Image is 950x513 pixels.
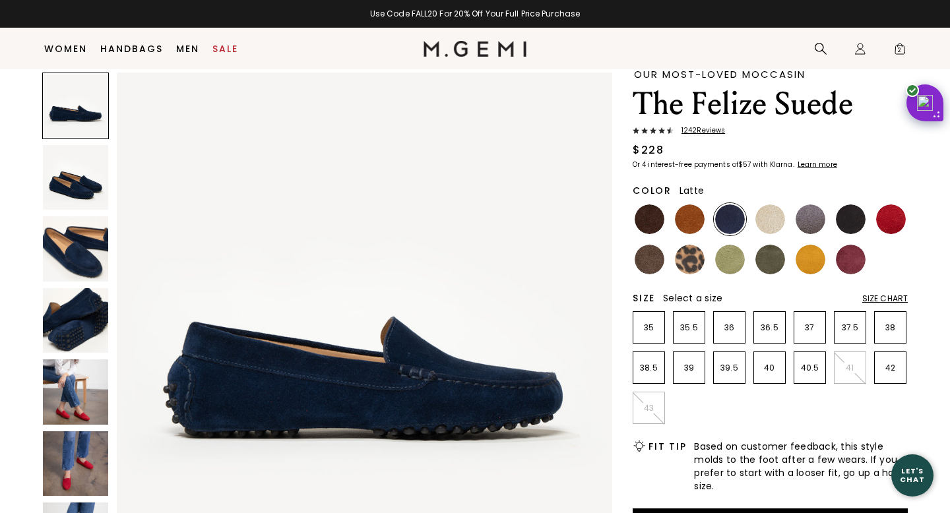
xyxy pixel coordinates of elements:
img: The Felize Suede [43,145,108,210]
p: 39.5 [714,363,745,373]
img: Olive [755,245,785,274]
p: 41 [835,363,866,373]
p: 38.5 [633,363,664,373]
img: Mushroom [635,245,664,274]
klarna-placement-style-body: Or 4 interest-free payments of [633,160,738,169]
h1: The Felize Suede [633,86,908,123]
span: Select a size [663,291,722,305]
h2: Color [633,185,672,196]
p: 37.5 [835,322,866,333]
klarna-placement-style-amount: $57 [738,160,751,169]
span: 1242 Review s [674,127,725,135]
h2: Size [633,293,655,303]
img: Burgundy [836,245,866,274]
p: 36 [714,322,745,333]
p: 43 [633,403,664,413]
div: Our Most-Loved Moccasin [634,69,908,79]
p: 35.5 [674,322,705,333]
a: Sale [212,44,238,54]
klarna-placement-style-cta: Learn more [798,160,837,169]
p: 39 [674,363,705,373]
p: 36.5 [754,322,785,333]
img: The Felize Suede [43,288,108,353]
a: Handbags [100,44,163,54]
img: Sunset Red [876,204,906,234]
img: Chocolate [635,204,664,234]
img: Sunflower [796,245,825,274]
a: Learn more [796,161,837,169]
p: 35 [633,322,664,333]
p: 42 [875,363,906,373]
p: 40 [754,363,785,373]
img: Saddle [675,204,705,234]
img: The Felize Suede [43,431,108,497]
img: Leopard Print [675,245,705,274]
img: Black [836,204,866,234]
p: 38 [875,322,906,333]
p: 40.5 [794,363,825,373]
span: Latte [680,184,704,197]
img: Pistachio [715,245,745,274]
span: Based on customer feedback, this style molds to the foot after a few wears. If you prefer to star... [694,440,908,493]
img: The Felize Suede [43,216,108,282]
img: The Felize Suede [43,359,108,425]
h2: Fit Tip [649,441,686,452]
img: Latte [755,204,785,234]
a: 1242Reviews [633,127,908,137]
klarna-placement-style-body: with Klarna [753,160,796,169]
img: Gray [796,204,825,234]
a: Men [176,44,199,54]
span: 2 [893,45,906,58]
div: $228 [633,142,664,158]
img: M.Gemi [424,41,527,57]
p: 37 [794,322,825,333]
img: Midnight Blue [715,204,745,234]
div: Let's Chat [891,467,934,483]
div: Size Chart [862,293,908,304]
a: Women [44,44,87,54]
